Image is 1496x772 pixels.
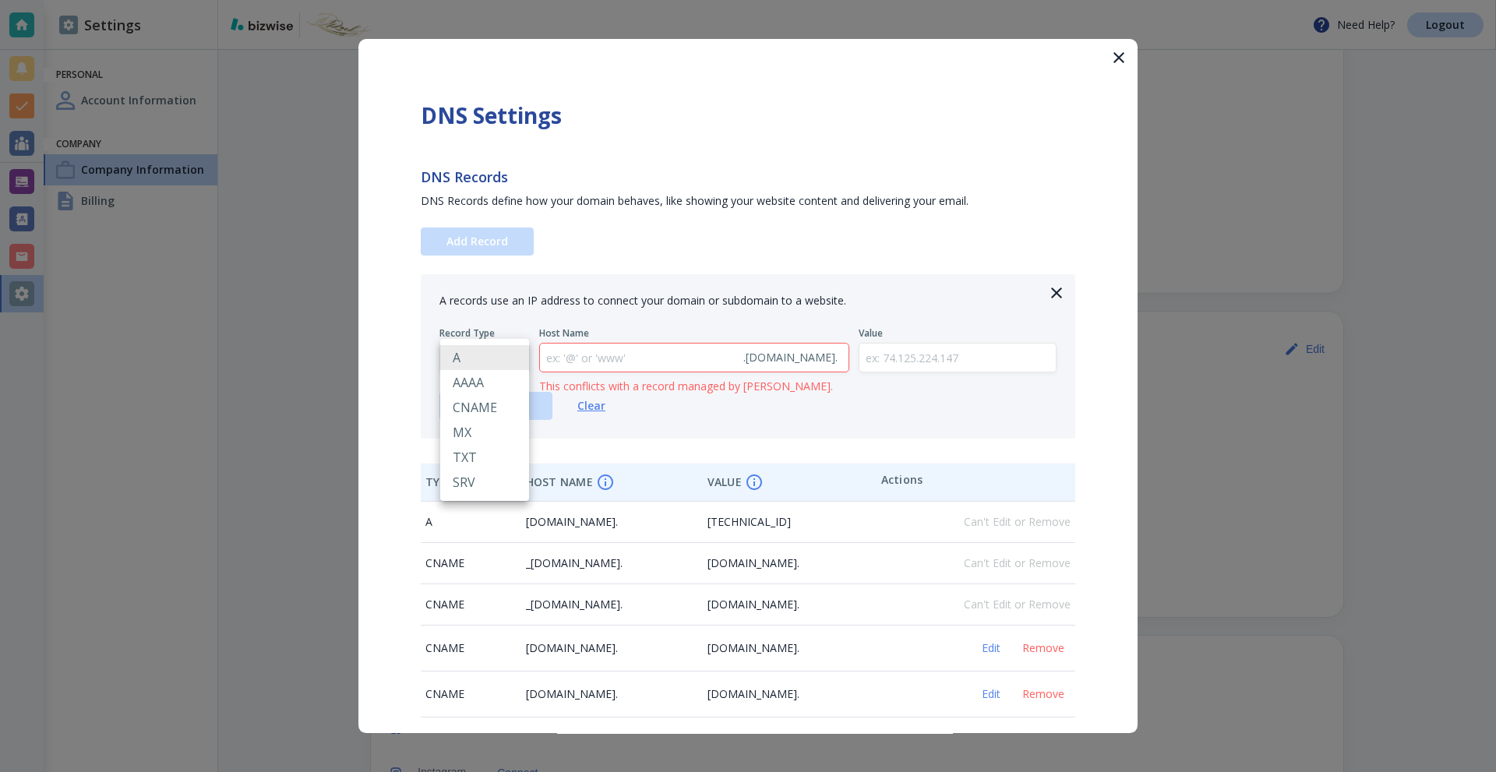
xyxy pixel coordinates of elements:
li: CNAME [440,395,529,420]
li: A [440,345,529,370]
li: TXT [440,445,529,470]
li: AAAA [440,370,529,395]
li: MX [440,420,529,445]
li: SRV [440,470,529,495]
